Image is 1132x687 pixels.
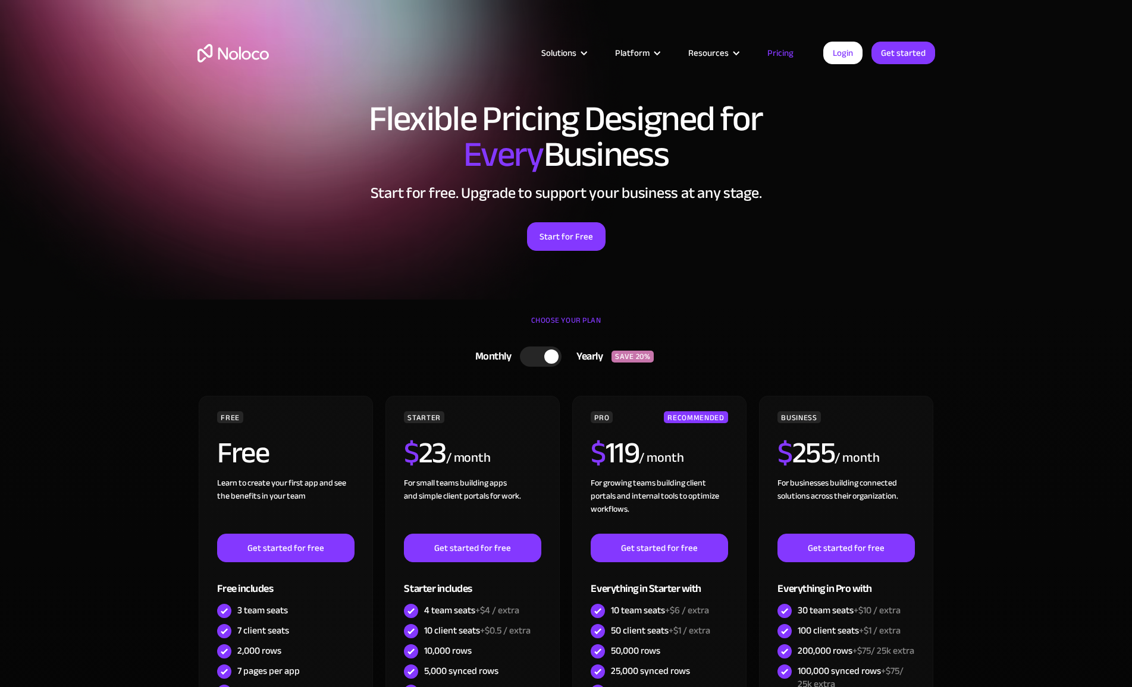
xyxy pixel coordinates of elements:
[591,534,728,562] a: Get started for free
[404,438,446,468] h2: 23
[752,45,808,61] a: Pricing
[424,644,472,657] div: 10,000 rows
[404,425,419,481] span: $
[777,477,914,534] div: For businesses building connected solutions across their organization. ‍
[526,45,600,61] div: Solutions
[591,562,728,601] div: Everything in Starter with
[197,184,935,202] h2: Start for free. Upgrade to support your business at any stage.
[217,438,269,468] h2: Free
[798,604,901,617] div: 30 team seats
[463,121,544,188] span: Every
[777,562,914,601] div: Everything in Pro with
[777,411,820,423] div: BUSINESS
[237,624,289,637] div: 7 client seats
[611,664,690,677] div: 25,000 synced rows
[611,624,710,637] div: 50 client seats
[777,534,914,562] a: Get started for free
[404,534,541,562] a: Get started for free
[197,101,935,172] h1: Flexible Pricing Designed for Business
[859,622,901,639] span: +$1 / extra
[591,477,728,534] div: For growing teams building client portals and internal tools to optimize workflows.
[217,411,243,423] div: FREE
[404,562,541,601] div: Starter includes
[562,348,612,365] div: Yearly
[446,449,491,468] div: / month
[480,622,531,639] span: +$0.5 / extra
[237,664,300,677] div: 7 pages per app
[611,644,660,657] div: 50,000 rows
[424,604,519,617] div: 4 team seats
[424,664,498,677] div: 5,000 synced rows
[197,44,269,62] a: home
[591,425,606,481] span: $
[424,624,531,637] div: 10 client seats
[673,45,752,61] div: Resources
[217,562,354,601] div: Free includes
[615,45,650,61] div: Platform
[871,42,935,64] a: Get started
[798,624,901,637] div: 100 client seats
[237,644,281,657] div: 2,000 rows
[197,311,935,341] div: CHOOSE YOUR PLAN
[460,348,520,365] div: Monthly
[612,351,654,363] div: SAVE 20%
[611,604,709,617] div: 10 team seats
[665,601,709,619] span: +$6 / extra
[777,438,835,468] h2: 255
[217,477,354,534] div: Learn to create your first app and see the benefits in your team ‍
[777,425,792,481] span: $
[475,601,519,619] span: +$4 / extra
[798,644,914,657] div: 200,000 rows
[852,642,914,660] span: +$75/ 25k extra
[527,222,606,251] a: Start for Free
[823,42,863,64] a: Login
[541,45,576,61] div: Solutions
[688,45,729,61] div: Resources
[237,604,288,617] div: 3 team seats
[591,411,613,423] div: PRO
[600,45,673,61] div: Platform
[591,438,639,468] h2: 119
[835,449,879,468] div: / month
[404,411,444,423] div: STARTER
[669,622,710,639] span: +$1 / extra
[217,534,354,562] a: Get started for free
[639,449,683,468] div: / month
[854,601,901,619] span: +$10 / extra
[664,411,728,423] div: RECOMMENDED
[404,477,541,534] div: For small teams building apps and simple client portals for work. ‍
